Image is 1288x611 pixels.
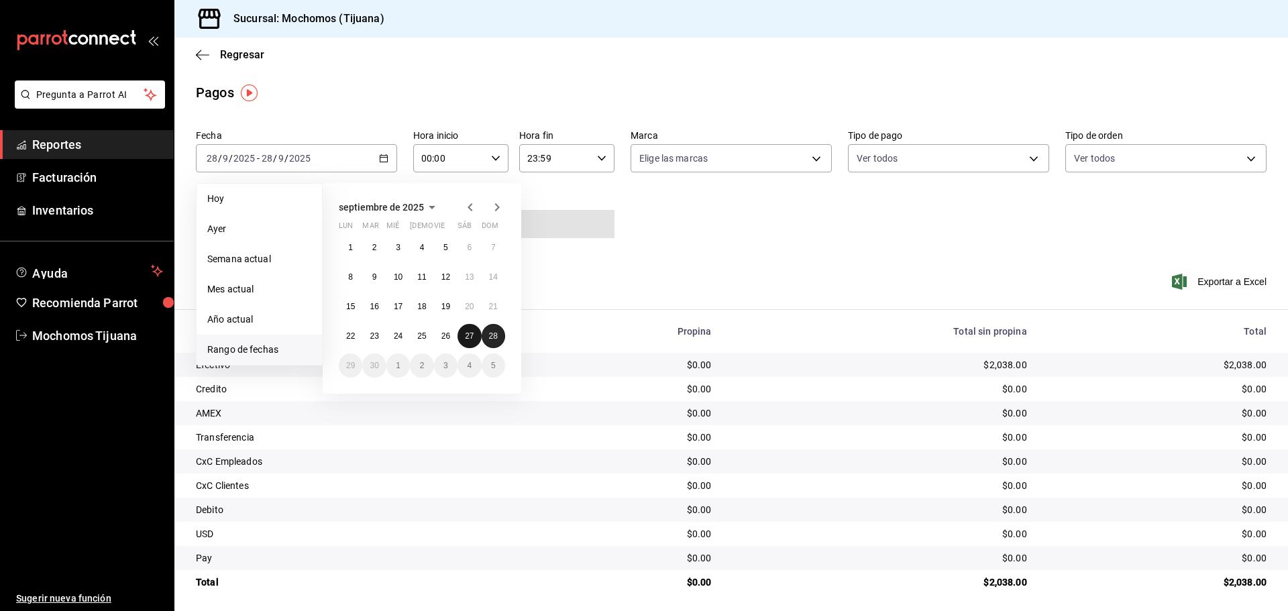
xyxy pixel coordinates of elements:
[733,455,1027,468] div: $0.00
[548,575,712,589] div: $0.00
[370,302,378,311] abbr: 16 de septiembre de 2025
[434,294,458,319] button: 19 de septiembre de 2025
[417,302,426,311] abbr: 18 de septiembre de 2025
[848,131,1049,140] label: Tipo de pago
[733,326,1027,337] div: Total sin propina
[1049,455,1267,468] div: $0.00
[339,294,362,319] button: 15 de septiembre de 2025
[16,592,163,606] span: Sugerir nueva función
[519,131,614,140] label: Hora fin
[548,503,712,516] div: $0.00
[420,243,425,252] abbr: 4 de septiembre de 2025
[1175,274,1267,290] button: Exportar a Excel
[207,343,311,357] span: Rango de fechas
[465,331,474,341] abbr: 27 de septiembre de 2025
[339,353,362,378] button: 29 de septiembre de 2025
[410,294,433,319] button: 18 de septiembre de 2025
[386,353,410,378] button: 1 de octubre de 2025
[467,361,472,370] abbr: 4 de octubre de 2025
[196,406,527,420] div: AMEX
[733,527,1027,541] div: $0.00
[386,235,410,260] button: 3 de septiembre de 2025
[222,153,229,164] input: --
[1074,152,1115,165] span: Ver todos
[394,331,402,341] abbr: 24 de septiembre de 2025
[196,551,527,565] div: Pay
[482,265,505,289] button: 14 de septiembre de 2025
[482,294,505,319] button: 21 de septiembre de 2025
[339,324,362,348] button: 22 de septiembre de 2025
[233,153,256,164] input: ----
[410,235,433,260] button: 4 de septiembre de 2025
[257,153,260,164] span: -
[9,97,165,111] a: Pregunta a Parrot AI
[196,431,527,444] div: Transferencia
[207,282,311,296] span: Mes actual
[207,252,311,266] span: Semana actual
[458,324,481,348] button: 27 de septiembre de 2025
[362,235,386,260] button: 2 de septiembre de 2025
[339,199,440,215] button: septiembre de 2025
[394,272,402,282] abbr: 10 de septiembre de 2025
[1049,527,1267,541] div: $0.00
[32,327,163,345] span: Mochomos Tijuana
[32,201,163,219] span: Inventarios
[339,265,362,289] button: 8 de septiembre de 2025
[465,302,474,311] abbr: 20 de septiembre de 2025
[413,131,508,140] label: Hora inicio
[458,265,481,289] button: 13 de septiembre de 2025
[434,324,458,348] button: 26 de septiembre de 2025
[548,382,712,396] div: $0.00
[386,221,399,235] abbr: miércoles
[241,85,258,101] img: Tooltip marker
[207,192,311,206] span: Hoy
[386,294,410,319] button: 17 de septiembre de 2025
[441,272,450,282] abbr: 12 de septiembre de 2025
[207,313,311,327] span: Año actual
[223,11,384,27] h3: Sucursal: Mochomos (Tijuana)
[443,361,448,370] abbr: 3 de octubre de 2025
[339,221,353,235] abbr: lunes
[196,479,527,492] div: CxC Clientes
[548,431,712,444] div: $0.00
[548,551,712,565] div: $0.00
[410,324,433,348] button: 25 de septiembre de 2025
[284,153,288,164] span: /
[410,265,433,289] button: 11 de septiembre de 2025
[346,361,355,370] abbr: 29 de septiembre de 2025
[370,331,378,341] abbr: 23 de septiembre de 2025
[1049,382,1267,396] div: $0.00
[1049,358,1267,372] div: $2,038.00
[1049,406,1267,420] div: $0.00
[548,455,712,468] div: $0.00
[410,221,489,235] abbr: jueves
[196,82,234,103] div: Pagos
[465,272,474,282] abbr: 13 de septiembre de 2025
[733,406,1027,420] div: $0.00
[631,131,832,140] label: Marca
[733,479,1027,492] div: $0.00
[489,272,498,282] abbr: 14 de septiembre de 2025
[348,243,353,252] abbr: 1 de septiembre de 2025
[417,331,426,341] abbr: 25 de septiembre de 2025
[548,358,712,372] div: $0.00
[733,382,1027,396] div: $0.00
[441,331,450,341] abbr: 26 de septiembre de 2025
[32,168,163,186] span: Facturación
[458,221,472,235] abbr: sábado
[458,235,481,260] button: 6 de septiembre de 2025
[410,353,433,378] button: 2 de octubre de 2025
[394,302,402,311] abbr: 17 de septiembre de 2025
[548,527,712,541] div: $0.00
[443,243,448,252] abbr: 5 de septiembre de 2025
[32,135,163,154] span: Reportes
[372,272,377,282] abbr: 9 de septiembre de 2025
[278,153,284,164] input: --
[1065,131,1267,140] label: Tipo de orden
[196,131,397,140] label: Fecha
[489,302,498,311] abbr: 21 de septiembre de 2025
[482,353,505,378] button: 5 de octubre de 2025
[417,272,426,282] abbr: 11 de septiembre de 2025
[339,235,362,260] button: 1 de septiembre de 2025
